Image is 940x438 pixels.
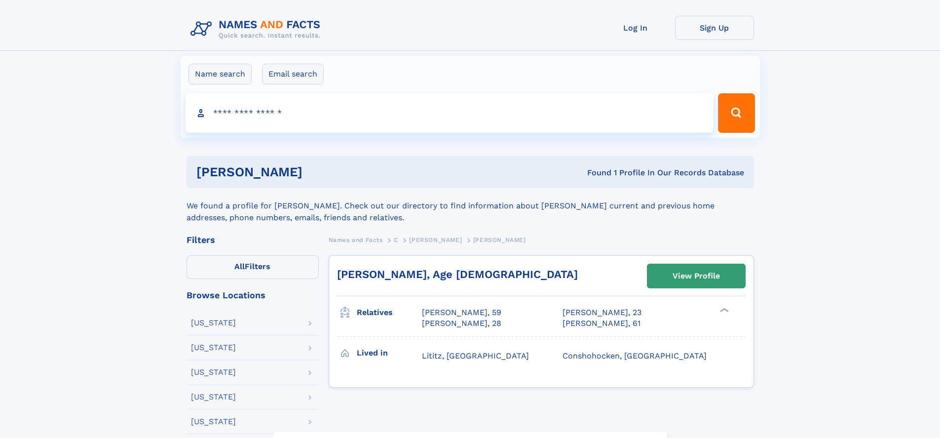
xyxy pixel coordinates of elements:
div: [US_STATE] [191,319,236,327]
span: All [234,262,245,271]
div: We found a profile for [PERSON_NAME]. Check out our directory to find information about [PERSON_N... [187,188,754,224]
div: View Profile [673,265,720,287]
h3: Lived in [357,345,422,361]
a: [PERSON_NAME], Age [DEMOGRAPHIC_DATA] [337,268,578,280]
div: [US_STATE] [191,368,236,376]
div: Found 1 Profile In Our Records Database [445,167,744,178]
h1: [PERSON_NAME] [196,166,445,178]
a: [PERSON_NAME] [409,234,462,246]
span: [PERSON_NAME] [473,237,526,243]
a: C [394,234,398,246]
button: Search Button [718,93,754,133]
div: Filters [187,236,319,244]
a: View Profile [647,264,745,288]
h3: Relatives [357,304,422,321]
span: [PERSON_NAME] [409,237,462,243]
span: Lititz, [GEOGRAPHIC_DATA] [422,351,529,360]
label: Filters [187,255,319,279]
a: Log In [596,16,675,40]
label: Name search [188,64,252,84]
span: Conshohocken, [GEOGRAPHIC_DATA] [563,351,707,360]
span: C [394,237,398,243]
img: Logo Names and Facts [187,16,329,42]
a: [PERSON_NAME], 28 [422,318,501,329]
a: Names and Facts [329,234,383,246]
div: ❯ [717,307,729,314]
div: [US_STATE] [191,393,236,401]
a: Sign Up [675,16,754,40]
label: Email search [262,64,324,84]
a: [PERSON_NAME], 59 [422,307,501,318]
div: Browse Locations [187,291,319,300]
a: [PERSON_NAME], 23 [563,307,641,318]
input: search input [186,93,714,133]
div: [US_STATE] [191,418,236,426]
div: [US_STATE] [191,344,236,352]
a: [PERSON_NAME], 61 [563,318,640,329]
